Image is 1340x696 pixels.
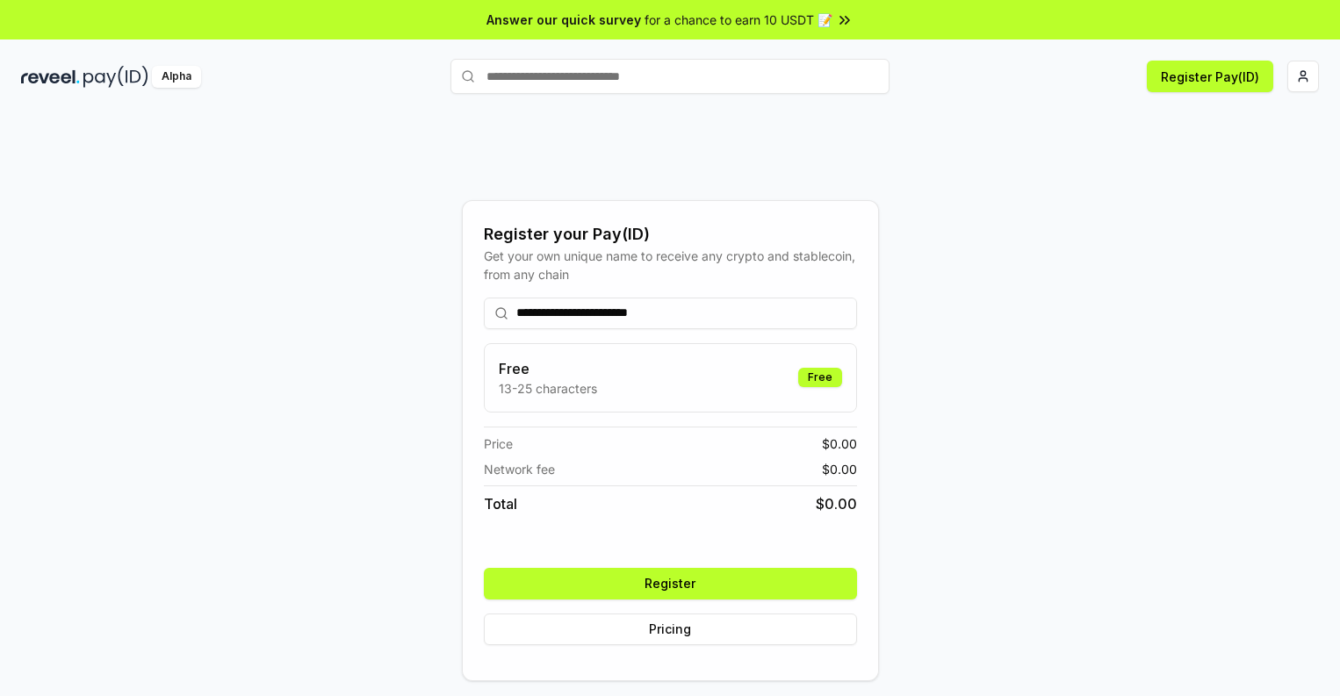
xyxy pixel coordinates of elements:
[484,222,857,247] div: Register your Pay(ID)
[798,368,842,387] div: Free
[484,613,857,645] button: Pricing
[484,247,857,283] div: Get your own unique name to receive any crypto and stablecoin, from any chain
[83,66,148,88] img: pay_id
[645,11,832,29] span: for a chance to earn 10 USDT 📝
[499,379,597,398] p: 13-25 characters
[21,66,80,88] img: reveel_dark
[484,460,555,478] span: Network fee
[484,434,513,453] span: Price
[484,493,517,514] span: Total
[822,434,857,453] span: $ 0.00
[486,11,641,29] span: Answer our quick survey
[816,493,857,514] span: $ 0.00
[499,358,597,379] h3: Free
[822,460,857,478] span: $ 0.00
[484,568,857,599] button: Register
[152,66,201,88] div: Alpha
[1147,61,1273,92] button: Register Pay(ID)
